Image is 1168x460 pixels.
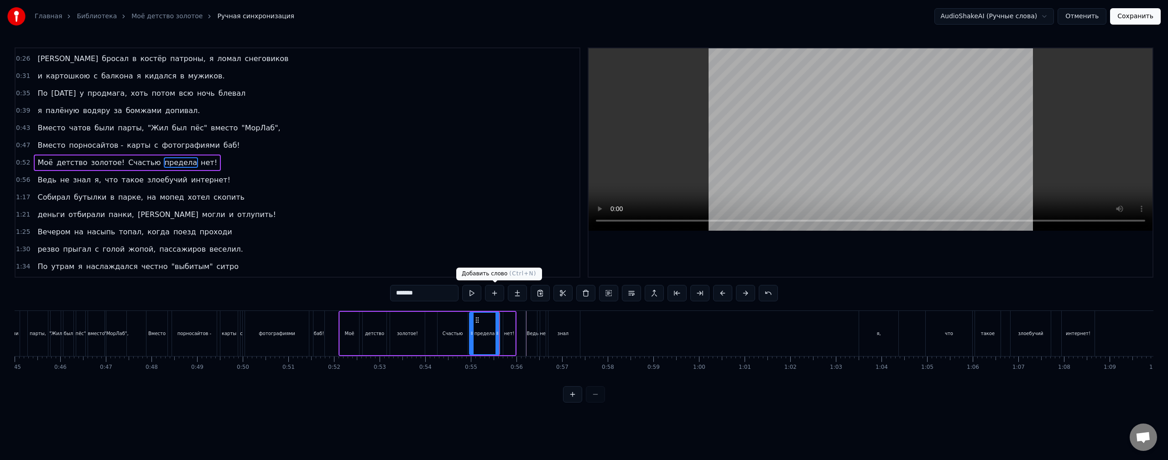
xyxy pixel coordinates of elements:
div: фотографиями [259,330,295,337]
div: 0:46 [54,364,67,371]
div: "Жил [49,330,62,337]
span: [DATE] [50,88,77,98]
span: резво [36,244,60,254]
span: бутылки [73,192,108,202]
span: вместо [210,123,239,133]
span: Вместо [36,123,66,133]
a: Главная [35,12,62,21]
div: 0:53 [374,364,386,371]
span: 1:17 [16,193,30,202]
span: 0:39 [16,106,30,115]
div: 0:59 [647,364,660,371]
div: 1:04 [876,364,888,371]
span: голой [102,244,126,254]
span: в [131,53,137,64]
button: Отменить [1058,8,1106,25]
div: 0:51 [282,364,295,371]
span: 0:47 [16,141,30,150]
span: и [36,71,43,81]
span: чатов [68,123,92,133]
span: порносайтов - [68,140,124,150]
span: наслаждался [85,261,139,272]
span: на [146,192,157,202]
div: Моё [345,330,355,337]
span: отбирали [68,209,106,220]
div: детство [365,330,384,337]
span: баб! [223,140,241,150]
span: золотое! [90,157,125,168]
div: с [240,330,243,337]
span: в [109,192,115,202]
div: 1:02 [784,364,797,371]
span: палёную [45,105,80,116]
div: 1:10 [1149,364,1162,371]
div: "МорЛаб", [104,330,128,337]
a: Моё детство золотое [131,12,203,21]
span: с [153,140,159,150]
div: был [64,330,73,337]
span: [PERSON_NAME] [36,53,99,64]
span: потом [151,88,176,98]
span: продмага, [87,88,128,98]
div: вместо [88,330,104,337]
span: был [171,123,188,133]
div: 1:08 [1058,364,1070,371]
span: бомжами [125,105,162,116]
div: 0:52 [328,364,340,371]
span: "Жил [147,123,169,133]
div: 0:48 [146,364,158,371]
span: не [59,175,70,185]
div: 1:06 [967,364,979,371]
span: я [136,71,142,81]
span: ситро [216,261,240,272]
span: ( Ctrl+N ) [509,270,536,277]
span: фотографиями [161,140,221,150]
span: 0:52 [16,158,30,167]
span: у [78,88,84,98]
span: когда [146,227,171,237]
span: всю [178,88,194,98]
div: Ведь [527,330,539,337]
span: я [36,105,43,116]
span: я [209,53,215,64]
span: балкона [100,71,134,81]
span: были [94,123,115,133]
span: Собирал [36,192,71,202]
div: карты [222,330,236,337]
span: прыгал [62,244,92,254]
span: 1:25 [16,227,30,237]
span: пёс" [190,123,208,133]
span: насыпь [86,227,116,237]
span: проходи [199,227,233,237]
span: жопой, [127,244,156,254]
span: я, [94,175,102,185]
div: парты, [30,330,46,337]
span: что [104,175,119,185]
span: карты [126,140,151,150]
span: поезд [172,227,197,237]
span: 0:56 [16,176,30,185]
span: [PERSON_NAME] [137,209,199,220]
span: могли [201,209,226,220]
span: с [93,71,99,81]
span: утрам [50,261,75,272]
div: 1:01 [739,364,751,371]
div: нет! [504,330,515,337]
div: 0:47 [100,364,112,371]
div: Вместо [148,330,166,337]
span: предела [164,157,198,168]
a: Библиотека [77,12,117,21]
span: злоебучий [146,175,188,185]
div: 0:45 [9,364,21,371]
div: 1:09 [1104,364,1116,371]
span: Вечером [36,227,71,237]
div: 1:05 [921,364,933,371]
div: я, [876,330,881,337]
span: водяру [82,105,111,116]
span: хоть [130,88,149,98]
span: скопить [213,192,245,202]
span: бросал [101,53,130,64]
div: Счастью [443,330,463,337]
div: 1:00 [693,364,705,371]
div: пёс" [76,330,86,337]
